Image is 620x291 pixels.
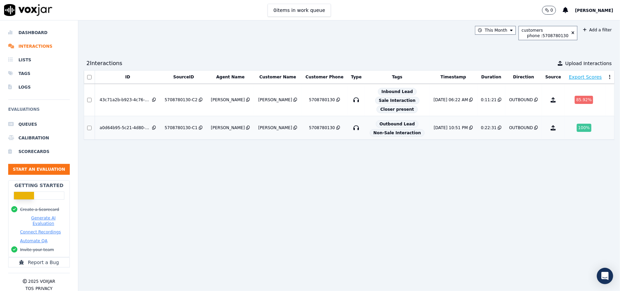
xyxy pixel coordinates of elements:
button: 0 [542,6,563,15]
span: Inbound Lead [378,88,417,95]
button: Add a filter [580,26,615,34]
button: SourceID [173,74,194,80]
button: customers phone :5708780130 [519,26,577,40]
button: Agent Name [216,74,244,80]
div: 5708780130 [309,97,335,103]
a: Lists [8,53,70,67]
div: customers [522,28,569,33]
button: Create a Scorecard [20,207,59,212]
a: Dashboard [8,26,70,40]
div: phone : 5708780130 [527,33,569,39]
a: Scorecards [8,145,70,158]
a: Calibration [8,131,70,145]
div: [PERSON_NAME] [211,97,245,103]
div: OUTBOUND [509,125,533,131]
a: Logs [8,80,70,94]
div: [PERSON_NAME] [211,125,245,131]
button: Timestamp [441,74,466,80]
div: 5708780130 [309,125,335,131]
div: 43c71a2b-b923-4c76-aa03-749241719a8f [100,97,151,103]
div: 5708780130-C2 [165,97,198,103]
button: 0 [542,6,556,15]
span: Upload Interactions [565,60,612,67]
button: Generate AI Evaluation [20,215,67,226]
div: [DATE] 10:51 PM [434,125,468,131]
button: Upload Interactions [558,60,612,67]
a: Queues [8,118,70,131]
button: 0items in work queue [268,4,331,17]
button: Customer Name [259,74,296,80]
div: [PERSON_NAME] [258,97,292,103]
button: Tags [392,74,402,80]
div: 0:22:31 [481,125,496,131]
span: Outbound Lead [376,120,419,128]
p: 2025 Voxjar [28,279,55,284]
button: Export Scores [569,74,602,80]
div: OUTBOUND [509,97,533,103]
h2: Getting Started [14,182,63,189]
button: Report a Bug [8,257,70,267]
button: ID [125,74,130,80]
div: 100 % [577,124,591,132]
button: Direction [513,74,534,80]
button: Customer Phone [306,74,344,80]
img: voxjar logo [4,4,52,16]
div: 85.92 % [575,96,593,104]
div: Open Intercom Messenger [597,268,613,284]
div: [DATE] 06:22 AM [433,97,468,103]
button: Source [545,74,561,80]
a: Interactions [8,40,70,53]
span: Sale Interaction [375,97,419,104]
button: Invite your team [20,247,54,252]
h6: Evaluations [8,105,70,118]
div: 2 Interaction s [86,59,122,67]
div: [PERSON_NAME] [258,125,292,131]
p: 0 [551,7,553,13]
a: Tags [8,67,70,80]
span: Closer present [377,106,418,113]
span: [PERSON_NAME] [575,8,613,13]
button: Duration [481,74,501,80]
span: Non-Sale Interaction [370,129,425,137]
button: This Month [475,26,516,35]
div: a0d64b95-5c21-4d80-a047-bb5b0c948fe4 [100,125,151,131]
button: Automate QA [20,238,47,244]
button: Type [351,74,362,80]
div: 5708780130-C1 [165,125,198,131]
div: 0:11:21 [481,97,496,103]
button: Connect Recordings [20,229,61,235]
button: [PERSON_NAME] [575,6,620,14]
button: Start an Evaluation [8,164,70,175]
